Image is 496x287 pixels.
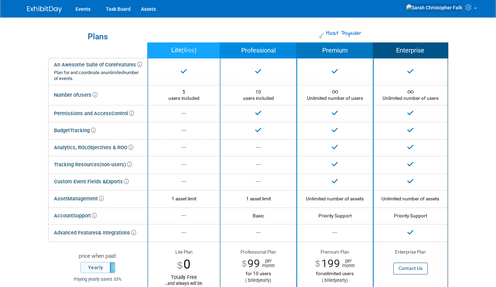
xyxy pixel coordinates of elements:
[98,230,136,236] span: & Integrations
[302,271,368,277] div: unlimited users
[111,110,134,117] span: Control
[153,89,214,102] div: 5 users included
[226,213,291,219] div: Basic
[247,257,260,270] span: 99
[116,62,142,68] span: Features
[226,271,291,277] div: for 10 users
[153,274,214,286] div: Totally Free
[54,144,87,151] span: Analytics, ROI,
[258,278,270,283] span: yearly
[226,89,291,102] div: 10 users included
[54,109,134,119] div: Permissions and Access
[302,196,368,202] div: Unlimited number of assets
[379,249,442,256] div: Enterprise Plan
[379,196,442,202] div: Unlimited number of assets
[54,253,142,262] div: price when paid:
[52,33,144,41] div: Plans
[302,249,368,257] div: Premium Plan
[321,257,340,270] span: 199
[183,257,190,272] span: 0
[307,89,363,101] span: Unlimited number of users
[195,47,197,54] span: )
[335,278,346,283] span: yearly
[153,196,214,202] div: 1 asset limit
[297,43,373,58] th: Premium
[393,263,428,274] button: Contact Us
[148,43,220,58] th: Lite
[54,62,142,82] div: An Awesome Suite of Core
[153,281,214,286] div: ...and always will be.
[373,43,448,58] th: Enterprise
[54,70,142,82] div: Plan for and coordinate an number of events.
[383,89,439,101] span: Unlimited number of users
[73,213,97,219] span: Support
[54,194,104,204] div: Asset
[153,249,214,256] div: Lite Plan
[302,278,368,284] div: ( billed )
[260,258,275,268] span: per month
[27,6,62,13] img: ExhibitDay
[78,92,97,98] span: Users
[54,277,142,282] div: Paying yearly saves 33%
[54,126,96,136] div: Budget
[81,262,115,273] label: Yearly
[340,258,355,268] span: per month
[105,70,124,75] i: unlimited
[70,127,96,134] span: Tracking
[406,4,463,11] img: Sarah Christopher Falk
[106,178,129,185] span: Exports
[302,213,368,219] div: Priority Support
[226,196,291,202] div: 1 asset limit
[379,213,442,219] div: Priority Support
[54,228,136,238] div: Advanced Features
[325,29,361,38] span: Most Popular
[226,249,291,257] div: Professional Plan
[319,33,324,39] img: Most Popular
[182,47,184,54] span: (
[315,260,320,268] span: $
[54,177,129,187] div: Custom Event Fields &
[54,90,97,100] div: Number of
[177,261,182,270] span: $
[184,46,195,55] span: free
[226,278,291,284] div: ( billed )
[100,161,132,168] span: (non-users)
[54,211,97,221] div: Account
[54,143,133,153] div: Objectives & ROO
[68,196,104,202] span: Management
[316,271,322,276] span: for
[54,160,132,170] div: Tracking Resources
[220,43,297,58] th: Professional
[242,260,247,268] span: $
